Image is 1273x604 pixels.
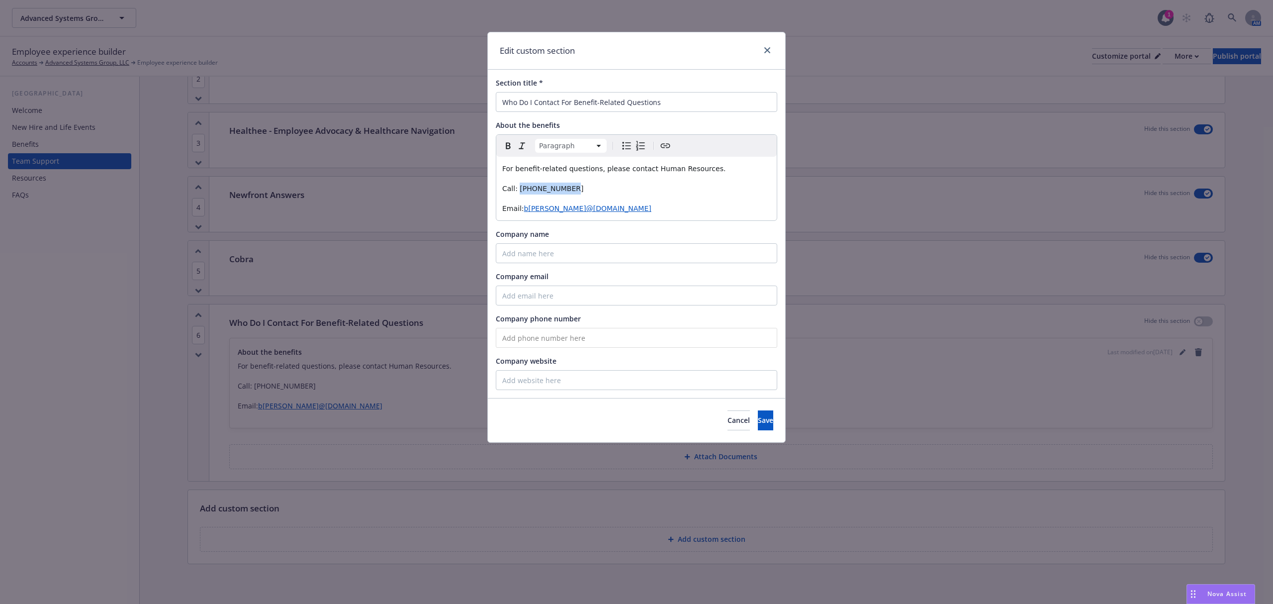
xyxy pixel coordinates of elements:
span: For benefit-related questions, please contact Human Resources. [502,165,726,173]
span: Company website [496,356,556,366]
button: Block type [535,139,607,153]
button: Numbered list [634,139,647,153]
div: Drag to move [1187,585,1199,604]
span: Company name [496,229,549,239]
input: Add phone number here [496,328,777,348]
input: Add title here [496,92,777,112]
span: Cancel [727,415,750,425]
span: Email: [502,204,524,212]
a: [PERSON_NAME] [528,204,586,212]
span: Company phone number [496,314,581,323]
button: Cancel [727,410,750,430]
input: Add email here [496,286,777,305]
div: editable markdown [496,157,777,220]
span: Save [758,415,773,425]
button: Create link [658,139,672,153]
span: Nova Assist [1207,590,1247,598]
input: Add name here [496,243,777,263]
button: Save [758,410,773,430]
button: Italic [515,139,529,153]
a: close [761,44,773,56]
span: About the benefits [496,120,560,130]
input: Add website here [496,370,777,390]
a: @[DOMAIN_NAME] [586,204,651,212]
span: Company email [496,272,548,281]
button: Nova Assist [1186,584,1255,604]
span: Call: [PHONE_NUMBER]​ [502,185,584,193]
a: b [524,204,529,212]
button: Bulleted list [620,139,634,153]
button: Bold [501,139,515,153]
h1: Edit custom section [500,44,575,57]
div: toggle group [620,139,647,153]
span: Section title * [496,78,543,88]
